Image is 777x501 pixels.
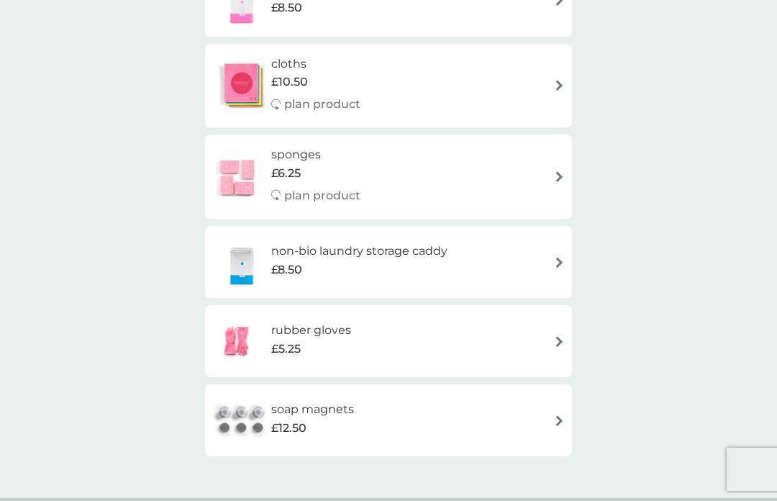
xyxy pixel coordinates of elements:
[271,242,447,261] h6: non-bio laundry storage caddy
[284,95,360,114] p: plan product
[284,186,360,205] p: plan product
[212,237,271,287] img: non-bio laundry storage caddy
[212,316,263,366] img: rubber gloves
[554,415,565,426] img: arrow right
[271,73,308,91] span: £10.50
[554,257,565,268] img: arrow right
[271,164,301,183] span: £6.25
[554,336,565,347] img: arrow right
[271,145,360,164] h6: sponges
[271,55,360,73] h6: cloths
[212,152,263,202] img: sponges
[554,171,565,182] img: arrow right
[271,400,354,419] h6: soap magnets
[212,60,271,111] img: cloths
[271,340,301,358] span: £5.25
[554,80,565,91] img: arrow right
[271,419,306,438] span: £12.50
[212,395,271,446] img: soap magnets
[271,261,302,279] span: £8.50
[271,321,351,340] h6: rubber gloves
